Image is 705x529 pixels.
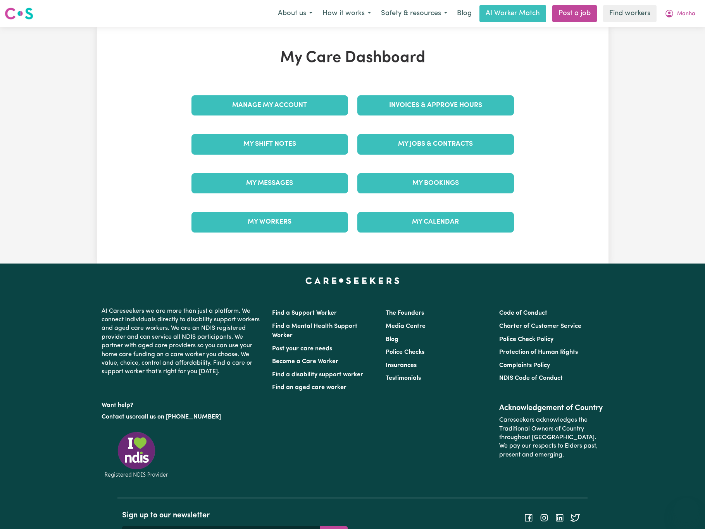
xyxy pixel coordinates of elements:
h1: My Care Dashboard [187,49,519,67]
iframe: Button to launch messaging window [674,498,699,523]
a: Find a Support Worker [272,310,337,316]
a: My Workers [191,212,348,232]
a: My Jobs & Contracts [357,134,514,154]
a: AI Worker Match [479,5,546,22]
h2: Acknowledgement of Country [499,403,603,413]
button: About us [273,5,317,22]
a: Protection of Human Rights [499,349,578,355]
a: My Shift Notes [191,134,348,154]
a: Find a Mental Health Support Worker [272,323,357,339]
a: Complaints Policy [499,362,550,369]
a: The Founders [386,310,424,316]
a: Find an aged care worker [272,384,346,391]
p: Want help? [102,398,263,410]
a: Testimonials [386,375,421,381]
img: Careseekers logo [5,7,33,21]
p: Careseekers acknowledges the Traditional Owners of Country throughout [GEOGRAPHIC_DATA]. We pay o... [499,413,603,462]
button: Safety & resources [376,5,452,22]
a: Media Centre [386,323,426,329]
a: Follow Careseekers on Facebook [524,514,533,520]
button: My Account [660,5,700,22]
button: How it works [317,5,376,22]
p: At Careseekers we are more than just a platform. We connect individuals directly to disability su... [102,304,263,379]
a: Post your care needs [272,346,332,352]
a: Follow Careseekers on LinkedIn [555,514,564,520]
a: Code of Conduct [499,310,547,316]
a: Follow Careseekers on Twitter [571,514,580,520]
h2: Sign up to our newsletter [122,511,348,520]
a: My Calendar [357,212,514,232]
a: Blog [452,5,476,22]
a: Invoices & Approve Hours [357,95,514,115]
a: NDIS Code of Conduct [499,375,563,381]
a: Insurances [386,362,417,369]
a: Careseekers logo [5,5,33,22]
a: Find a disability support worker [272,372,363,378]
a: Manage My Account [191,95,348,115]
a: Contact us [102,414,132,420]
a: Follow Careseekers on Instagram [540,514,549,520]
a: Police Check Policy [499,336,553,343]
a: Blog [386,336,398,343]
a: Become a Care Worker [272,358,338,365]
a: My Messages [191,173,348,193]
a: Post a job [552,5,597,22]
a: Police Checks [386,349,424,355]
a: My Bookings [357,173,514,193]
p: or [102,410,263,424]
span: Manha [677,10,695,18]
a: Find workers [603,5,657,22]
img: Registered NDIS provider [102,431,171,479]
a: Careseekers home page [305,277,400,284]
a: call us on [PHONE_NUMBER] [138,414,221,420]
a: Charter of Customer Service [499,323,581,329]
